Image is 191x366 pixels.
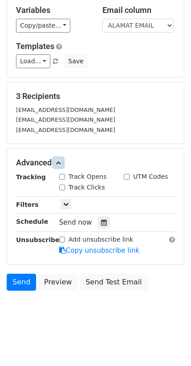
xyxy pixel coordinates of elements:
label: Track Opens [69,172,107,181]
a: Templates [16,41,54,51]
a: Copy/paste... [16,19,70,33]
strong: Unsubscribe [16,236,60,243]
small: [EMAIL_ADDRESS][DOMAIN_NAME] [16,127,115,133]
div: Widget Obrolan [146,323,191,366]
a: Send [7,274,36,291]
a: Load... [16,54,50,68]
label: Track Clicks [69,183,105,192]
small: [EMAIL_ADDRESS][DOMAIN_NAME] [16,116,115,123]
small: [EMAIL_ADDRESS][DOMAIN_NAME] [16,107,115,113]
iframe: Chat Widget [146,323,191,366]
a: Preview [38,274,77,291]
label: Add unsubscribe link [69,235,134,244]
h5: Email column [102,5,175,15]
h5: Advanced [16,158,175,168]
span: Send now [59,218,92,226]
strong: Schedule [16,218,48,225]
strong: Filters [16,201,39,208]
label: UTM Codes [133,172,168,181]
h5: Variables [16,5,89,15]
button: Save [64,54,87,68]
a: Copy unsubscribe link [59,247,139,255]
a: Send Test Email [80,274,147,291]
h5: 3 Recipients [16,91,175,101]
strong: Tracking [16,173,46,181]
